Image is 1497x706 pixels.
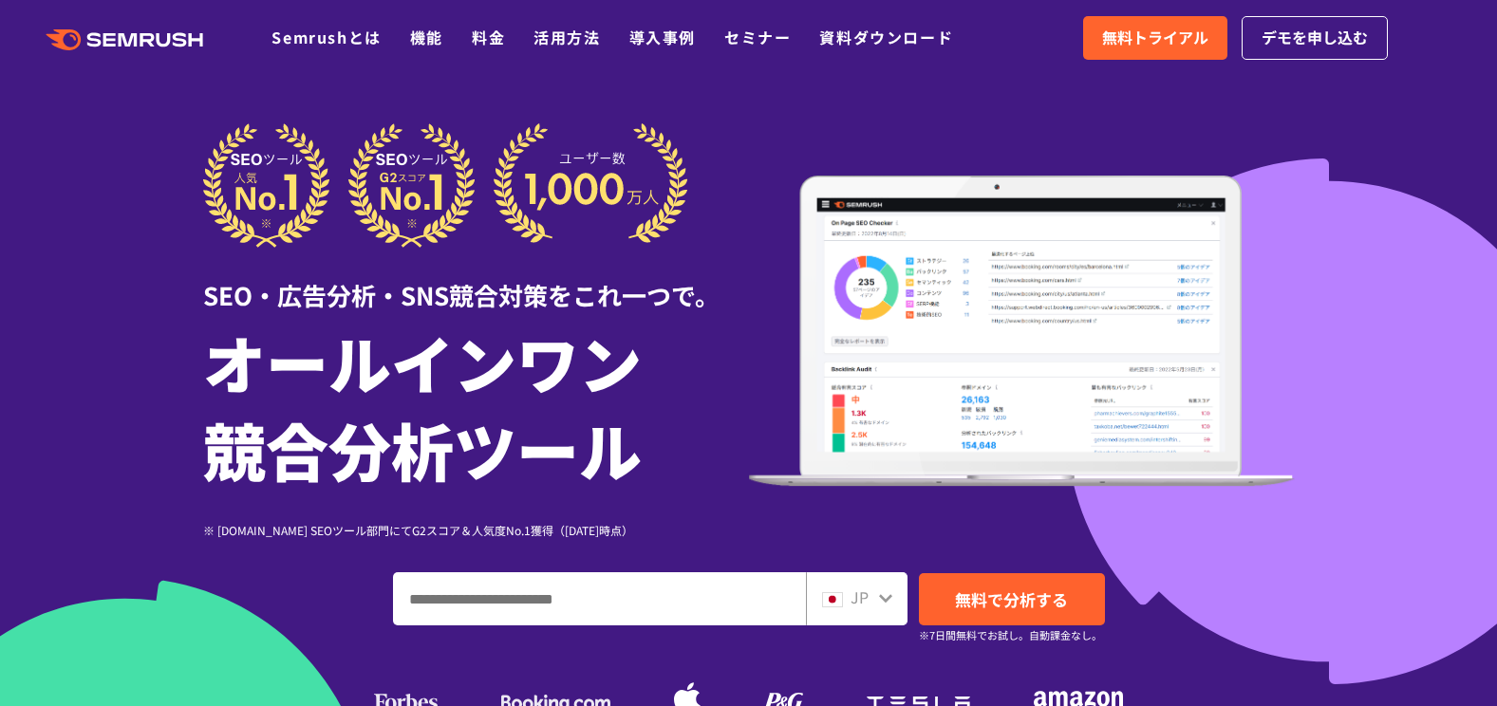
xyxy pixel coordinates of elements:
a: 活用方法 [533,26,600,48]
span: デモを申し込む [1262,26,1368,50]
a: 資料ダウンロード [819,26,953,48]
a: Semrushとは [271,26,381,48]
span: JP [851,585,869,608]
div: ※ [DOMAIN_NAME] SEOツール部門にてG2スコア＆人気度No.1獲得（[DATE]時点） [203,521,749,539]
a: 料金 [472,26,505,48]
a: 機能 [410,26,443,48]
span: 無料で分析する [955,587,1068,611]
a: 導入事例 [629,26,696,48]
small: ※7日間無料でお試し。自動課金なし。 [919,626,1102,644]
input: ドメイン、キーワードまたはURLを入力してください [394,573,805,624]
h1: オールインワン 競合分析ツール [203,318,749,492]
a: セミナー [724,26,791,48]
span: 無料トライアル [1102,26,1208,50]
a: 無料トライアル [1083,16,1227,60]
a: 無料で分析する [919,573,1105,625]
a: デモを申し込む [1242,16,1388,60]
div: SEO・広告分析・SNS競合対策をこれ一つで。 [203,248,749,313]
